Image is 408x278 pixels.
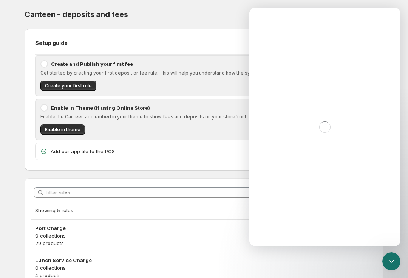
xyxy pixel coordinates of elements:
[40,70,368,76] p: Get started by creating your first deposit or fee rule. This will help you understand how the sys...
[51,104,368,112] p: Enable in Theme (if using Online Store)
[249,8,400,246] iframe: Intercom live chat
[40,124,85,135] button: Enable in theme
[25,10,128,19] span: Canteen - deposits and fees
[35,256,373,264] h3: Lunch Service Charge
[45,127,80,133] span: Enable in theme
[46,187,374,198] input: Filter rules
[51,148,368,155] p: Add our app tile to the POS
[35,224,373,232] h3: Port Charge
[35,207,73,213] span: Showing 5 rules
[35,39,68,47] h2: Setup guide
[51,60,368,68] p: Create and Publish your first fee
[40,114,368,120] p: Enable the Canteen app embed in your theme to show fees and deposits on your storefront.
[35,264,373,272] p: 0 collections
[35,239,373,247] p: 29 products
[35,232,373,239] p: 0 collections
[40,81,96,91] button: Create your first rule
[382,252,400,270] iframe: Intercom live chat
[45,83,92,89] span: Create your first rule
